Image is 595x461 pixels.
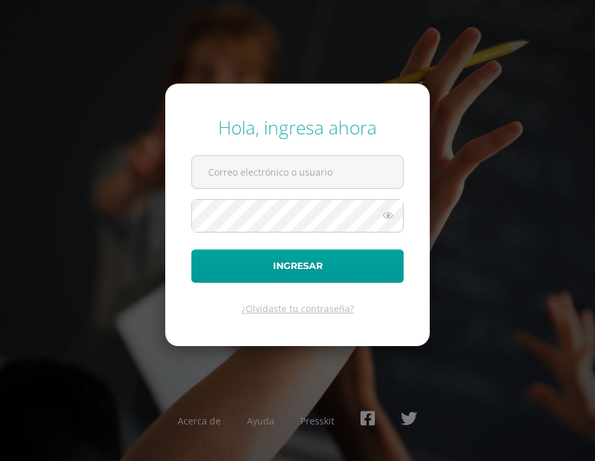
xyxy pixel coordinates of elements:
div: Hola, ingresa ahora [191,115,404,140]
a: Ayuda [247,415,274,427]
a: ¿Olvidaste tu contraseña? [242,302,354,315]
button: Ingresar [191,249,404,283]
input: Correo electrónico o usuario [192,156,403,188]
a: Acerca de [178,415,221,427]
a: Presskit [300,415,334,427]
